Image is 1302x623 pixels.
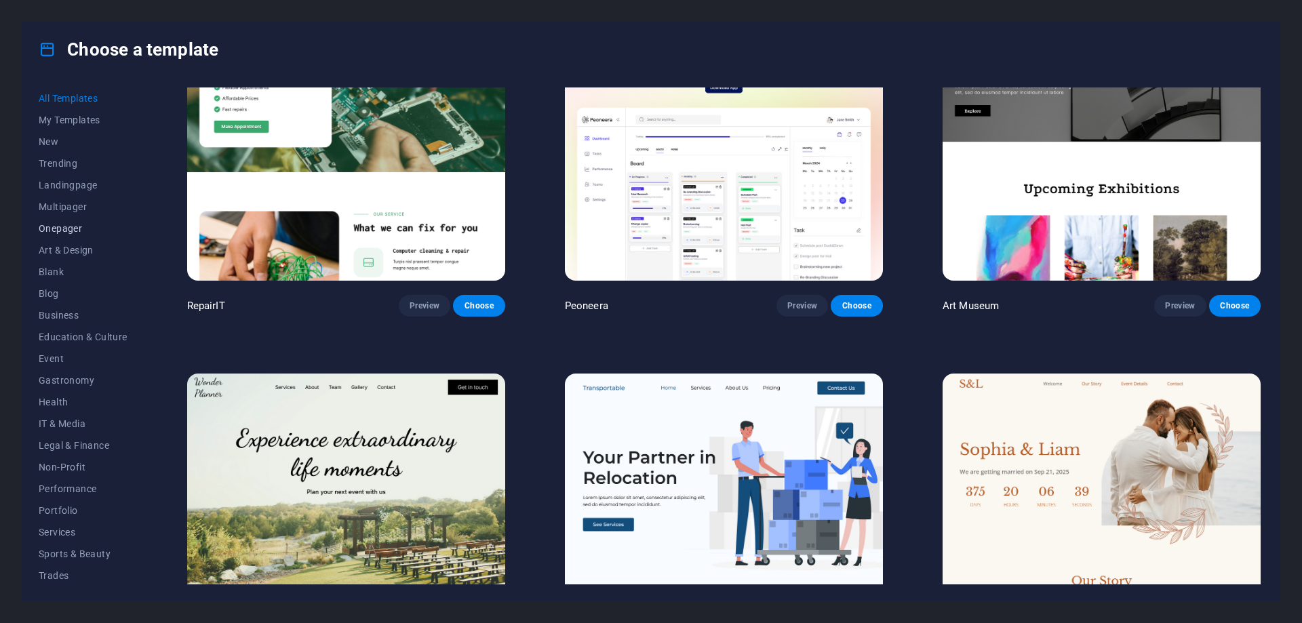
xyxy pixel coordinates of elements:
[39,261,127,283] button: Blank
[39,435,127,456] button: Legal & Finance
[39,348,127,369] button: Event
[39,527,127,538] span: Services
[39,218,127,239] button: Onepager
[776,295,828,317] button: Preview
[39,174,127,196] button: Landingpage
[453,295,505,317] button: Choose
[39,201,127,212] span: Multipager
[187,299,225,313] p: RepairIT
[39,310,127,321] span: Business
[39,456,127,478] button: Non-Profit
[39,462,127,473] span: Non-Profit
[565,299,608,313] p: Peoneera
[39,543,127,565] button: Sports & Beauty
[39,440,127,451] span: Legal & Finance
[39,505,127,516] span: Portfolio
[39,283,127,304] button: Blog
[1165,300,1195,311] span: Preview
[943,299,999,313] p: Art Museum
[39,266,127,277] span: Blank
[39,418,127,429] span: IT & Media
[39,131,127,153] button: New
[39,375,127,386] span: Gastronomy
[39,326,127,348] button: Education & Culture
[831,295,882,317] button: Choose
[39,397,127,407] span: Health
[39,353,127,364] span: Event
[39,136,127,147] span: New
[39,391,127,413] button: Health
[39,565,127,586] button: Trades
[39,223,127,234] span: Onepager
[39,500,127,521] button: Portfolio
[39,180,127,190] span: Landingpage
[39,483,127,494] span: Performance
[39,245,127,256] span: Art & Design
[39,239,127,261] button: Art & Design
[39,158,127,169] span: Trending
[1220,300,1250,311] span: Choose
[39,39,218,60] h4: Choose a template
[1209,295,1261,317] button: Choose
[39,548,127,559] span: Sports & Beauty
[39,87,127,109] button: All Templates
[39,288,127,299] span: Blog
[39,304,127,326] button: Business
[39,196,127,218] button: Multipager
[39,115,127,125] span: My Templates
[39,413,127,435] button: IT & Media
[1154,295,1206,317] button: Preview
[39,331,127,342] span: Education & Culture
[39,570,127,581] span: Trades
[39,521,127,543] button: Services
[39,93,127,104] span: All Templates
[39,369,127,391] button: Gastronomy
[787,300,817,311] span: Preview
[39,153,127,174] button: Trending
[464,300,494,311] span: Choose
[39,478,127,500] button: Performance
[399,295,450,317] button: Preview
[410,300,439,311] span: Preview
[39,109,127,131] button: My Templates
[842,300,871,311] span: Choose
